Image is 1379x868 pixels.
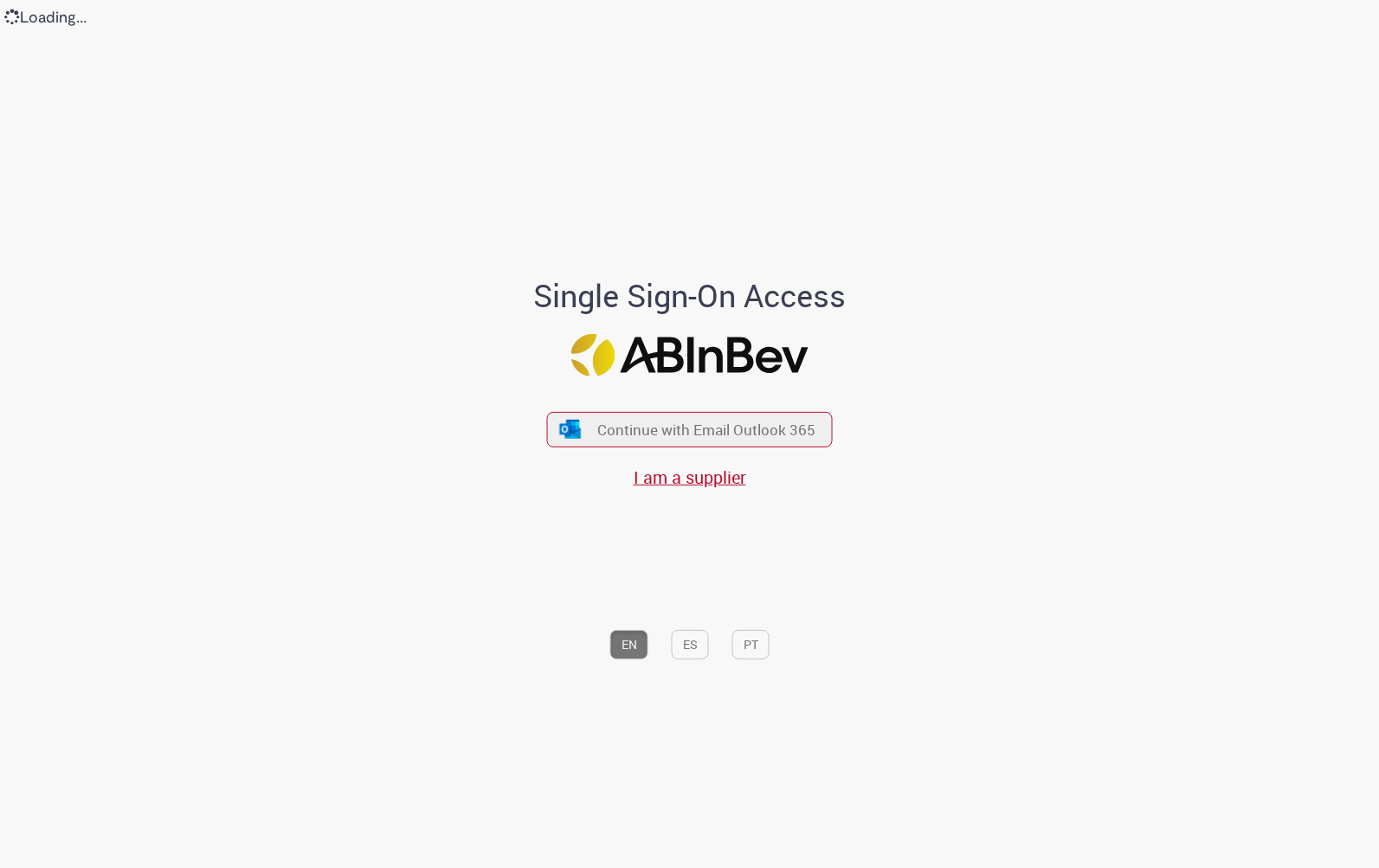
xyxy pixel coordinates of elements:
a: I am a supplier [634,466,746,489]
img: ícone Azure/Microsoft 360 [557,420,582,438]
img: Logo ABInBev [571,334,809,376]
h1: Single Sign-On Access [449,279,930,313]
button: PT [732,630,770,659]
button: ES [672,630,709,659]
button: EN [610,630,648,659]
button: ícone Azure/Microsoft 360 Continue with Email Outlook 365 [547,412,833,447]
span: Continue with Email Outlook 365 [597,420,815,440]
